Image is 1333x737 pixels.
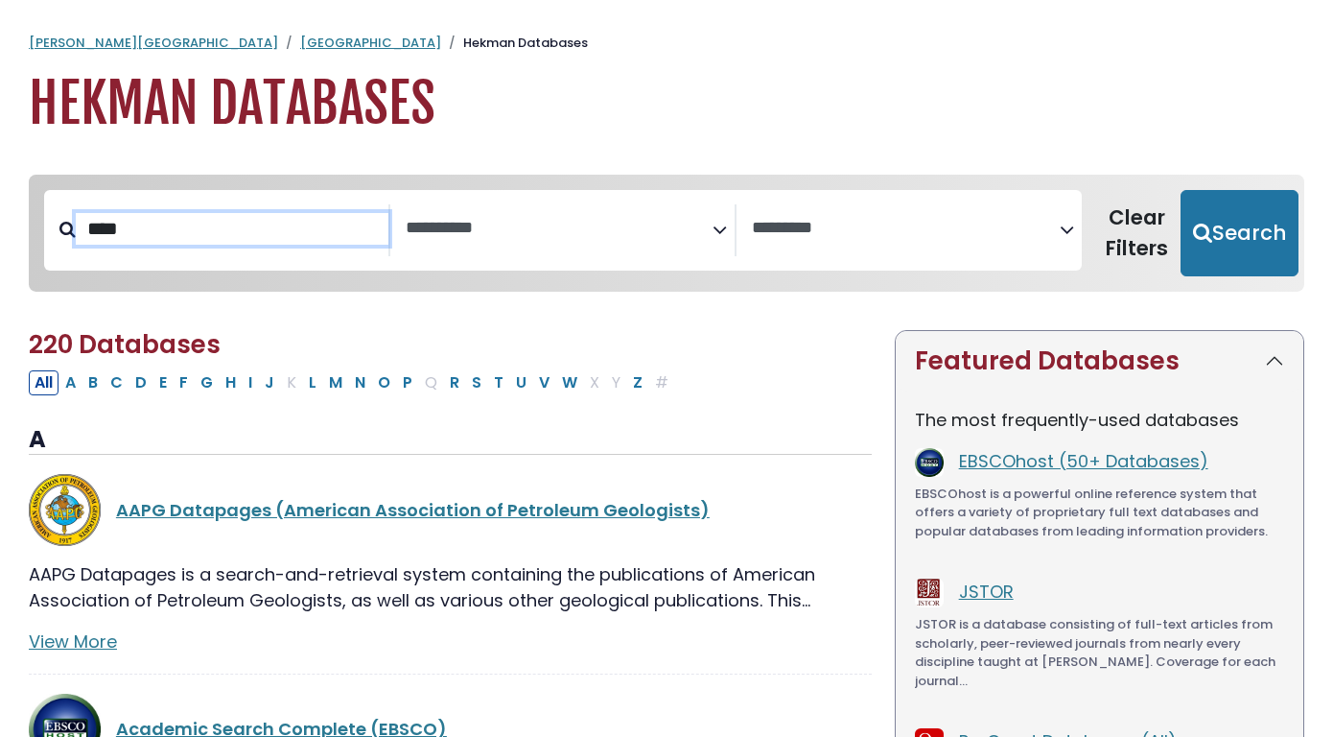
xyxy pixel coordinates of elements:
input: Search database by title or keyword [76,213,388,245]
a: AAPG Datapages (American Association of Petroleum Geologists) [116,498,710,522]
button: Filter Results M [323,370,348,395]
p: AAPG Datapages is a search-and-retrieval system containing the publications of American Associati... [29,561,872,613]
li: Hekman Databases [441,34,588,53]
button: Filter Results H [220,370,242,395]
a: JSTOR [959,580,1014,604]
button: Filter Results P [397,370,418,395]
button: Clear Filters [1093,190,1181,276]
button: Featured Databases [896,331,1303,392]
div: Alpha-list to filter by first letter of database name [29,369,676,393]
button: Filter Results Z [627,370,648,395]
a: EBSCOhost (50+ Databases) [959,449,1208,473]
textarea: Search [752,219,1059,239]
button: Submit for Search Results [1181,190,1298,276]
button: Filter Results A [59,370,82,395]
button: Filter Results C [105,370,129,395]
button: Filter Results R [444,370,465,395]
button: Filter Results B [82,370,104,395]
h1: Hekman Databases [29,72,1304,136]
button: Filter Results T [488,370,509,395]
button: Filter Results G [195,370,219,395]
button: Filter Results W [556,370,583,395]
nav: Search filters [29,175,1304,292]
a: [GEOGRAPHIC_DATA] [300,34,441,52]
button: Filter Results L [303,370,322,395]
button: Filter Results N [349,370,371,395]
button: Filter Results U [510,370,532,395]
button: All [29,370,58,395]
button: Filter Results O [372,370,396,395]
p: The most frequently-used databases [915,407,1284,433]
button: Filter Results S [466,370,487,395]
nav: breadcrumb [29,34,1304,53]
textarea: Search [406,219,713,239]
a: View More [29,630,117,654]
button: Filter Results F [174,370,194,395]
button: Filter Results E [153,370,173,395]
button: Filter Results I [243,370,258,395]
button: Filter Results V [533,370,555,395]
p: EBSCOhost is a powerful online reference system that offers a variety of proprietary full text da... [915,485,1284,541]
button: Filter Results D [129,370,152,395]
span: 220 Databases [29,327,221,362]
p: JSTOR is a database consisting of full-text articles from scholarly, peer-reviewed journals from ... [915,615,1284,690]
h3: A [29,426,872,455]
button: Filter Results J [259,370,280,395]
a: [PERSON_NAME][GEOGRAPHIC_DATA] [29,34,278,52]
